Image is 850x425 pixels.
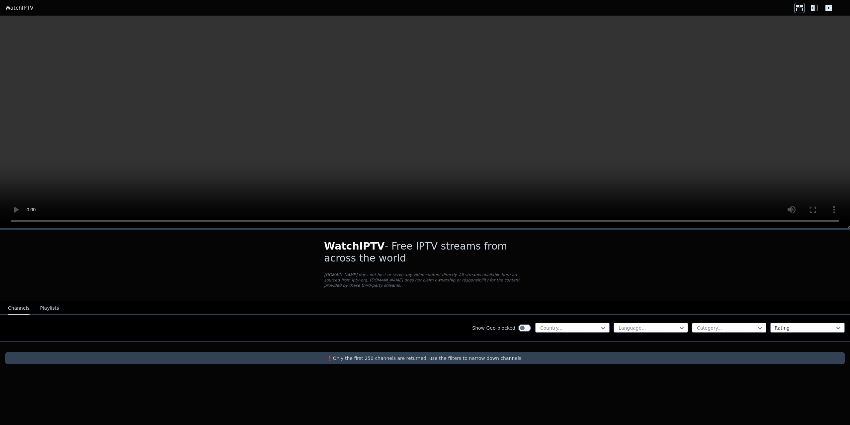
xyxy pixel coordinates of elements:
button: Channels [8,302,30,315]
h1: - Free IPTV streams from across the world [324,240,526,264]
p: ❗️Only the first 250 channels are returned, use the filters to narrow down channels. [8,355,842,362]
a: WatchIPTV [5,4,34,12]
span: WatchIPTV [324,240,385,252]
button: Playlists [40,302,59,315]
label: Show Geo-blocked [472,325,515,331]
p: [DOMAIN_NAME] does not host or serve any video content directly. All streams available here are s... [324,272,526,288]
a: iptv-org [352,278,367,282]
